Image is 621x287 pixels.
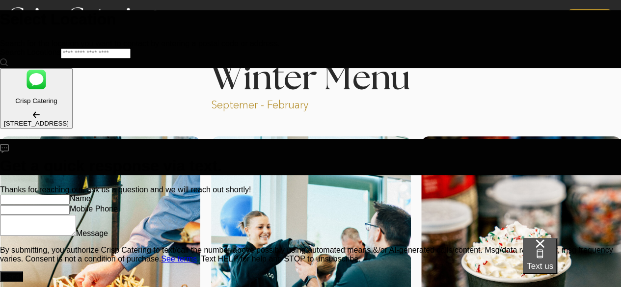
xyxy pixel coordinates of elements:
div: Send [4,273,19,280]
label: Mobile Phone [70,205,118,213]
p: Crisp Catering [4,97,69,104]
iframe: podium webchat widget bubble [523,238,621,287]
label: Message [76,229,108,237]
label: Name [70,194,91,203]
a: Open terms and conditions in a new window [161,255,197,263]
div: [STREET_ADDRESS] [4,120,69,127]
